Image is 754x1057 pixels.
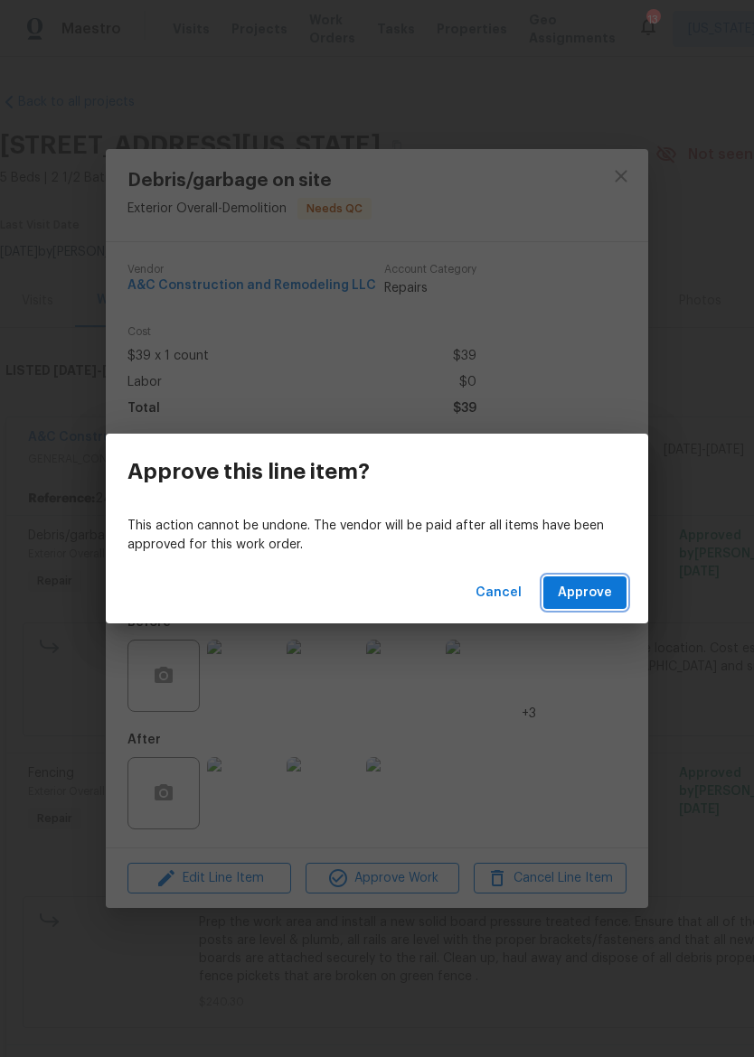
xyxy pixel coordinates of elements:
h3: Approve this line item? [127,459,370,484]
p: This action cannot be undone. The vendor will be paid after all items have been approved for this... [127,517,627,555]
button: Cancel [468,576,529,610]
span: Approve [558,582,612,604]
span: Cancel [476,582,522,604]
button: Approve [543,576,627,610]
